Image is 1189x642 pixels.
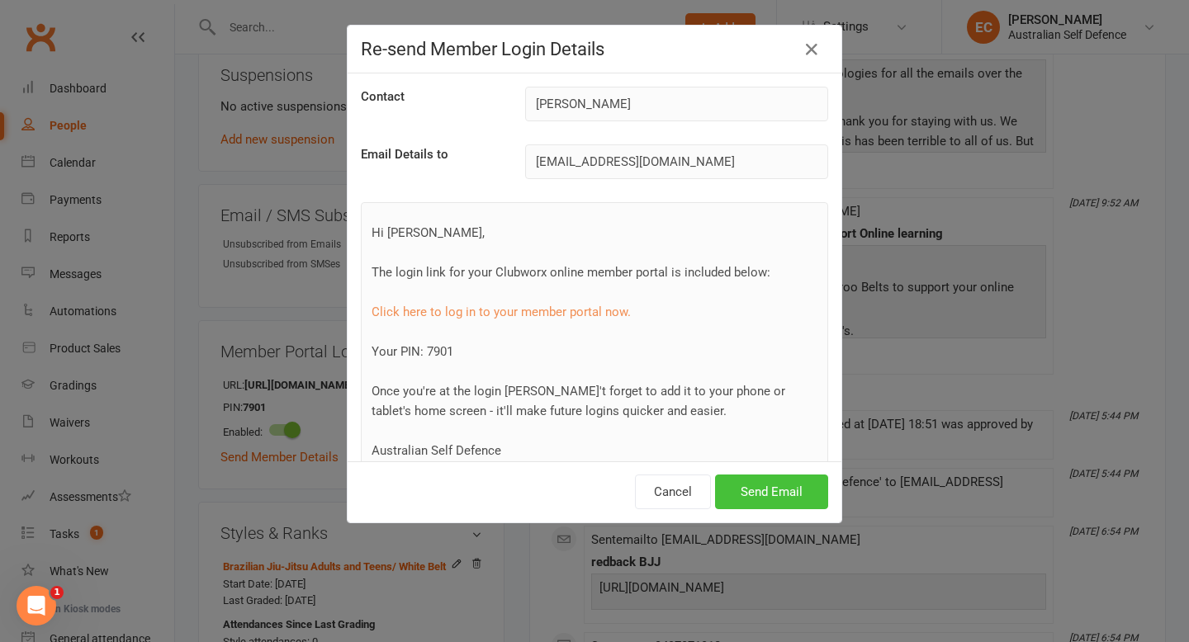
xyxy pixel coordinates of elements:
[17,586,56,625] iframe: Intercom live chat
[372,384,785,418] span: Once you're at the login [PERSON_NAME]'t forget to add it to your phone or tablet's home screen -...
[361,87,405,106] label: Contact
[361,39,828,59] h4: Re-send Member Login Details
[635,474,711,509] button: Cancel
[372,344,453,359] span: Your PIN: 7901
[715,474,828,509] button: Send Email
[50,586,64,599] span: 1
[372,225,485,240] span: Hi [PERSON_NAME],
[372,304,631,319] a: Click here to log in to your member portal now.
[361,144,448,164] label: Email Details to
[372,443,501,458] span: Australian Self Defence
[798,36,825,63] button: Close
[372,265,770,280] span: The login link for your Clubworx online member portal is included below:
